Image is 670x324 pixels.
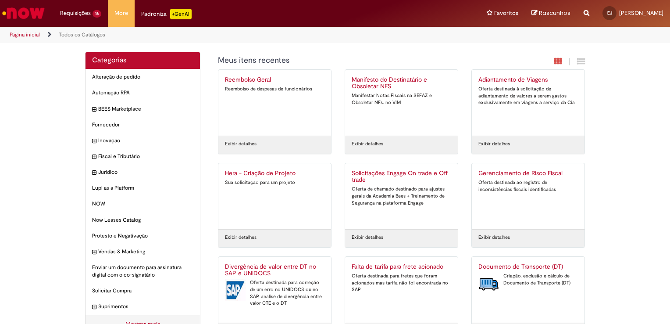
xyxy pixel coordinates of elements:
[577,57,585,65] i: Exibição de grade
[86,69,200,85] div: Alteração de pedido
[92,153,96,162] i: expandir categoria Fiscal e Tributário
[86,212,200,228] div: Now Leases Catalog
[92,105,96,114] i: expandir categoria BEES Marketplace
[86,69,200,315] ul: Categorias
[98,169,193,176] span: Jurídico
[478,76,578,83] h2: Adiantamento de Viagens
[345,163,458,229] a: Solicitações Engage On trade e Off trade Oferta de chamado destinado para ajustes gerais da Acade...
[92,89,193,97] span: Automação RPA
[86,283,200,299] div: Solicitar Compra
[98,137,193,144] span: Inovação
[607,10,612,16] span: EJ
[92,57,193,65] h2: Categorias
[352,170,451,184] h2: Solicitações Engage On trade e Off trade
[92,248,96,257] i: expandir categoria Vendas & Marketing
[472,163,584,229] a: Gerenciamento de Risco Fiscal Oferta destinada ao registro de inconsistências fiscais identificadas
[170,9,192,19] p: +GenAi
[98,303,193,310] span: Suprimentos
[478,273,578,286] div: Criação, exclusão e cálculo de Documento de Transporte (DT)
[218,56,490,65] h1: {"description":"","title":"Meus itens recentes"} Categoria
[225,179,324,186] div: Sua solicitação para um projeto
[478,179,578,193] div: Oferta destinada ao registro de inconsistências fiscais identificadas
[352,92,451,106] div: Manifestar Notas Fiscais na SEFAZ e Obsoletar NFs. no VIM
[352,186,451,206] div: Oferta de chamado destinado para ajustes gerais da Academia Bees + Treinamento de Segurança na pl...
[86,133,200,149] div: expandir categoria Inovação Inovação
[478,170,578,177] h2: Gerenciamento de Risco Fiscal
[7,27,440,43] ul: Trilhas de página
[494,9,518,18] span: Favoritos
[86,164,200,180] div: expandir categoria Jurídico Jurídico
[92,169,96,177] i: expandir categoria Jurídico
[478,140,510,148] a: Exibir detalhes
[92,137,96,146] i: expandir categoria Inovação
[225,86,324,93] div: Reembolso de despesas de funcionários
[225,279,246,301] img: Divergência de valor entre DT no SAP e UNIDOCS
[92,303,96,312] i: expandir categoria Suprimentos
[60,9,91,18] span: Requisições
[569,57,570,67] span: |
[345,257,458,323] a: Falta de tarifa para frete acionado Oferta destinada para fretes que foram acionados mas tarifa n...
[352,234,383,241] a: Exibir detalhes
[59,31,105,38] a: Todos os Catálogos
[225,279,324,307] div: Oferta destinada para correção de um erro no UNIDOCS ou no SAP, analise de divergência entre valo...
[472,257,584,323] a: Documento de Transporte (DT) Documento de Transporte (DT) Criação, exclusão e cálculo de Document...
[218,163,331,229] a: Hera - Criação de Projeto Sua solicitação para um projeto
[86,244,200,260] div: expandir categoria Vendas & Marketing Vendas & Marketing
[225,76,324,83] h2: Reembolso Geral
[539,9,570,17] span: Rascunhos
[352,273,451,293] div: Oferta destinada para fretes que foram acionados mas tarifa não foi encontrada no SAP
[98,153,193,160] span: Fiscal e Tributário
[92,73,193,81] span: Alteração de pedido
[92,200,193,208] span: NOW
[352,140,383,148] a: Exibir detalhes
[86,101,200,117] div: expandir categoria BEES Marketplace BEES Marketplace
[98,248,193,256] span: Vendas & Marketing
[86,180,200,196] div: Lupi as a Platform
[86,299,200,315] div: expandir categoria Suprimentos Suprimentos
[86,85,200,101] div: Automação RPA
[92,287,193,295] span: Solicitar Compra
[92,232,193,240] span: Protesto e Negativação
[86,117,200,133] div: Fornecedor
[478,263,578,270] h2: Documento de Transporte (DT)
[92,184,193,192] span: Lupi as a Platform
[92,264,193,279] span: Enviar um documento para assinatura digital com o co-signatário
[619,9,663,17] span: [PERSON_NAME]
[86,196,200,212] div: NOW
[114,9,128,18] span: More
[92,121,193,129] span: Fornecedor
[352,76,451,90] h2: Manifesto do Destinatário e Obsoletar NFS
[472,70,584,136] a: Adiantamento de Viagens Oferta destinada à solicitação de adiantamento de valores a serem gastos ...
[218,70,331,136] a: Reembolso Geral Reembolso de despesas de funcionários
[352,263,451,270] h2: Falta de tarifa para frete acionado
[225,140,257,148] a: Exibir detalhes
[10,31,40,38] a: Página inicial
[225,170,324,177] h2: Hera - Criação de Projeto
[531,9,570,18] a: Rascunhos
[225,263,324,277] h2: Divergência de valor entre DT no SAP e UNIDOCS
[92,216,193,224] span: Now Leases Catalog
[86,259,200,283] div: Enviar um documento para assinatura digital com o co-signatário
[345,70,458,136] a: Manifesto do Destinatário e Obsoletar NFS Manifestar Notas Fiscais na SEFAZ e Obsoletar NFs. no VIM
[86,228,200,244] div: Protesto e Negativação
[554,57,562,65] i: Exibição em cartão
[86,148,200,165] div: expandir categoria Fiscal e Tributário Fiscal e Tributário
[225,234,257,241] a: Exibir detalhes
[141,9,192,19] div: Padroniza
[98,105,193,113] span: BEES Marketplace
[218,257,331,323] a: Divergência de valor entre DT no SAP e UNIDOCS Divergência de valor entre DT no SAP e UNIDOCS Ofe...
[478,234,510,241] a: Exibir detalhes
[478,273,499,295] img: Documento de Transporte (DT)
[478,86,578,106] div: Oferta destinada à solicitação de adiantamento de valores a serem gastos exclusivamente em viagen...
[93,10,101,18] span: 16
[1,4,46,22] img: ServiceNow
